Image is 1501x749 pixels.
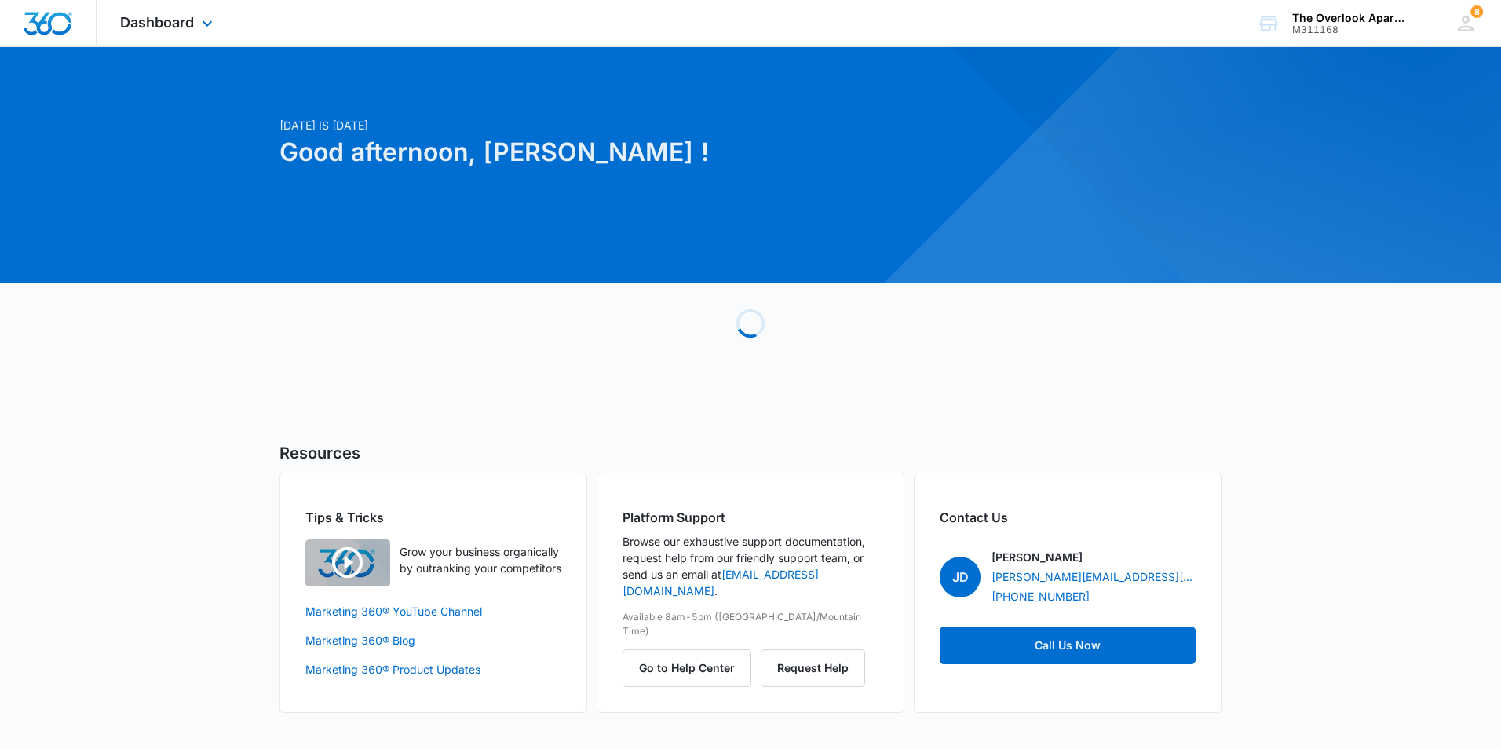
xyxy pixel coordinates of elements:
[623,533,878,599] p: Browse our exhaustive support documentation, request help from our friendly support team, or send...
[1292,12,1407,24] div: account name
[761,661,865,674] a: Request Help
[305,508,561,527] h2: Tips & Tricks
[1470,5,1483,18] span: 8
[940,557,981,597] span: JD
[623,661,761,674] a: Go to Help Center
[400,543,561,576] p: Grow your business organically by outranking your competitors
[305,661,561,678] a: Marketing 360® Product Updates
[1470,5,1483,18] div: notifications count
[761,649,865,687] button: Request Help
[1292,24,1407,35] div: account id
[279,133,901,171] h1: Good afternoon, [PERSON_NAME] !
[279,117,901,133] p: [DATE] is [DATE]
[305,632,561,649] a: Marketing 360® Blog
[623,508,878,527] h2: Platform Support
[305,603,561,619] a: Marketing 360® YouTube Channel
[992,549,1083,565] p: [PERSON_NAME]
[305,539,390,586] img: Quick Overview Video
[279,441,1222,465] h5: Resources
[940,627,1196,664] a: Call Us Now
[940,508,1196,527] h2: Contact Us
[623,649,751,687] button: Go to Help Center
[623,610,878,638] p: Available 8am-5pm ([GEOGRAPHIC_DATA]/Mountain Time)
[992,568,1196,585] a: [PERSON_NAME][EMAIL_ADDRESS][PERSON_NAME][DOMAIN_NAME]
[992,588,1090,605] a: [PHONE_NUMBER]
[120,14,194,31] span: Dashboard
